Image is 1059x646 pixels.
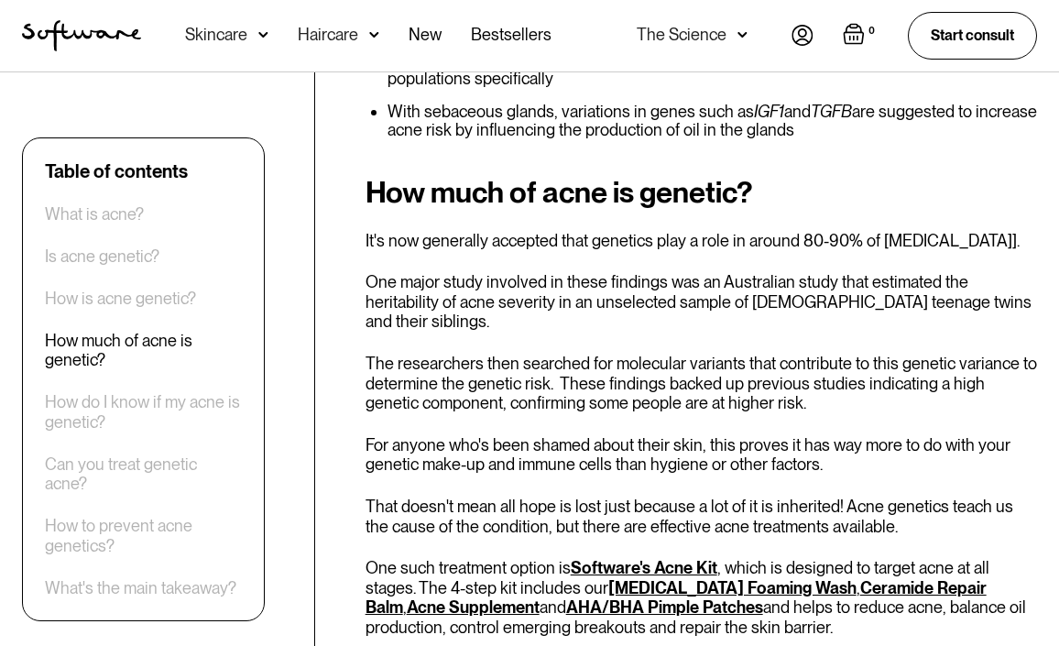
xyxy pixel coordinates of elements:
p: One major study involved in these findings was an Australian study that estimated the heritabilit... [366,272,1037,332]
div: Haircare [298,26,358,44]
a: How to prevent acne genetics? [45,517,242,556]
a: [MEDICAL_DATA] Foaming Wash [608,578,857,597]
em: IGF1 [754,102,784,121]
a: Acne Supplement [407,597,540,617]
div: The Science [637,26,726,44]
img: arrow down [369,26,379,44]
a: How much of acne is genetic? [45,331,242,370]
em: TGFB [811,102,852,121]
div: Skincare [185,26,247,44]
li: With sebaceous glands, variations in genes such as and are suggested to increase acne risk by inf... [388,103,1037,139]
div: Table of contents [45,160,188,182]
h2: How much of acne is genetic? [366,176,1037,209]
img: arrow down [737,26,748,44]
p: That doesn't mean all hope is lost just because a lot of it is inherited! Acne genetics teach us ... [366,497,1037,536]
a: Is acne genetic? [45,246,159,267]
a: Can you treat genetic acne? [45,454,242,494]
img: arrow down [258,26,268,44]
a: Open empty cart [843,23,879,49]
a: Ceramide Repair Balm [366,578,987,618]
a: AHA/BHA Pimple Patches [566,597,763,617]
a: home [22,20,141,51]
p: It's now generally accepted that genetics play a role in around 80-90% of [MEDICAL_DATA]]. [366,231,1037,251]
a: How do I know if my acne is genetic? [45,393,242,432]
p: One such treatment option is , which is designed to target acne at all stages. The 4-step kit inc... [366,558,1037,637]
a: Start consult [908,12,1037,59]
a: What is acne? [45,204,144,224]
div: 0 [865,23,879,39]
a: How is acne genetic? [45,289,196,309]
p: The researchers then searched for molecular variants that contribute to this genetic variance to ... [366,354,1037,413]
a: Software's Acne Kit [571,558,717,577]
a: What's the main takeaway? [45,578,236,598]
img: Software Logo [22,20,141,51]
p: For anyone who's been shamed about their skin, this proves it has way more to do with your geneti... [366,435,1037,475]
